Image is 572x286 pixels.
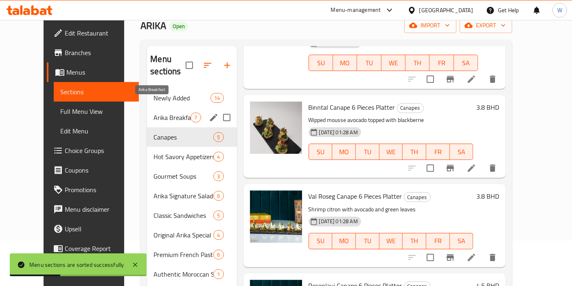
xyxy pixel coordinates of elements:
[191,114,200,122] span: 7
[483,248,502,267] button: delete
[147,166,237,186] div: Gourmet Soups3
[467,253,476,262] a: Edit menu item
[467,163,476,173] a: Edit menu item
[454,55,478,71] button: SA
[214,212,223,219] span: 5
[332,144,356,160] button: MO
[60,126,133,136] span: Edit Menu
[430,55,454,71] button: FR
[213,191,224,201] div: items
[47,180,139,200] a: Promotions
[47,23,139,43] a: Edit Restaurant
[153,93,210,103] span: Newly Added
[153,269,213,279] span: Authentic Moroccan Sweets
[60,87,133,97] span: Sections
[47,160,139,180] a: Coupons
[312,235,329,247] span: SU
[213,211,224,220] div: items
[360,57,378,69] span: TU
[433,57,450,69] span: FR
[250,191,302,243] img: Val Roseg Canape 6 Pieces Platter
[450,144,473,160] button: SA
[379,144,403,160] button: WE
[309,190,402,202] span: Val Roseg Canape 6 Pieces Platter
[450,233,473,249] button: SA
[405,55,430,71] button: TH
[309,204,473,215] p: Shrimp citron with avocado and green leaves
[213,230,224,240] div: items
[213,171,224,181] div: items
[65,146,133,155] span: Choice Groups
[47,141,139,160] a: Choice Groups
[441,248,460,267] button: Branch-specific-item
[483,69,502,89] button: delete
[191,113,201,122] div: items
[404,193,430,202] span: Canapes
[441,158,460,178] button: Branch-specific-item
[47,219,139,239] a: Upsell
[422,249,439,266] span: Select to update
[147,147,237,166] div: Hot Savory Appetizers4
[214,192,223,200] span: 6
[47,200,139,219] a: Menu disclaimer
[312,57,330,69] span: SU
[453,235,470,247] span: SA
[336,57,354,69] span: MO
[316,129,361,136] span: [DATE] 01:28 AM
[316,217,361,225] span: [DATE] 01:28 AM
[211,94,223,102] span: 14
[557,6,562,15] span: W
[309,101,395,113] span: Binntal Canape 6 Pieces Platter
[153,191,213,201] div: Arika Signature Salads
[65,28,133,38] span: Edit Restaurant
[333,55,357,71] button: MO
[65,224,133,234] span: Upsell
[441,69,460,89] button: Branch-specific-item
[214,173,223,180] span: 3
[147,206,237,225] div: Classic Sandwiches5
[359,146,376,158] span: TU
[383,146,400,158] span: WE
[147,225,237,245] div: Original Arika Special Dishes4
[47,43,139,62] a: Branches
[153,211,213,220] span: Classic Sandwiches
[213,269,224,279] div: items
[335,146,353,158] span: MO
[426,233,450,249] button: FR
[213,152,224,162] div: items
[466,20,506,31] span: export
[476,191,499,202] h6: 3.8 BHD
[404,192,431,202] div: Canapes
[457,57,475,69] span: SA
[460,18,512,33] button: export
[406,146,423,158] span: TH
[383,235,400,247] span: WE
[150,53,185,78] h2: Menu sections
[54,82,139,102] a: Sections
[397,103,424,113] div: Canapes
[153,132,213,142] span: Canapes
[147,264,237,284] div: Authentic Moroccan Sweets1
[403,144,426,160] button: TH
[409,57,426,69] span: TH
[430,146,447,158] span: FR
[60,106,133,116] span: Full Menu View
[214,270,223,278] span: 1
[153,230,213,240] span: Original Arika Special Dishes
[422,71,439,88] span: Select to update
[29,260,124,269] div: Menu sections are sorted successfully
[426,144,450,160] button: FR
[406,235,423,247] span: TH
[359,235,376,247] span: TU
[153,171,213,181] span: Gourmet Soups
[65,185,133,195] span: Promotions
[404,18,456,33] button: import
[54,102,139,121] a: Full Menu View
[54,121,139,141] a: Edit Menu
[169,22,188,31] div: Open
[66,67,133,77] span: Menus
[210,93,224,103] div: items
